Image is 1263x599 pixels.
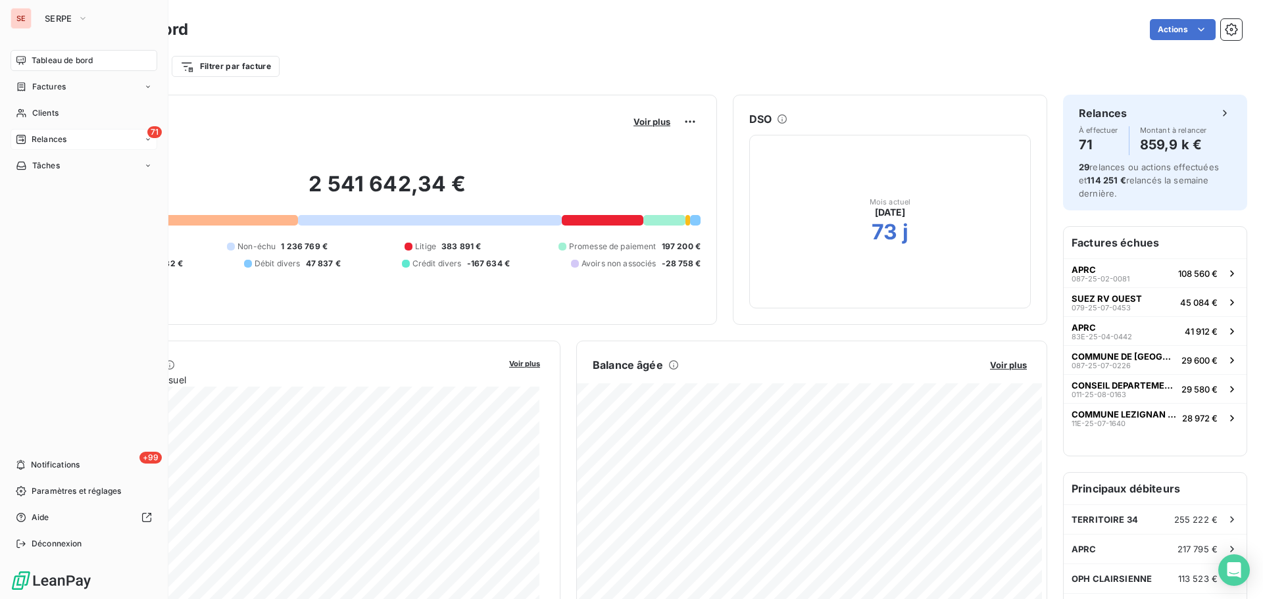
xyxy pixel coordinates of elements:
span: 217 795 € [1177,544,1218,554]
span: 71 [147,126,162,138]
span: APRC [1072,264,1096,275]
button: APRC087-25-02-0081108 560 € [1064,258,1247,287]
button: Voir plus [505,357,544,369]
span: Non-échu [237,241,276,252]
span: Tableau de bord [32,55,93,66]
h2: 2 541 642,34 € [74,171,701,210]
span: Avoirs non associés [582,258,656,270]
span: À effectuer [1079,126,1118,134]
span: [DATE] [875,206,906,219]
span: 29 600 € [1181,355,1218,366]
span: +99 [139,452,162,464]
span: 29 [1079,162,1089,172]
span: 383 891 € [441,241,481,252]
span: Tâches [32,160,60,172]
span: Factures [32,81,66,93]
span: 47 837 € [306,258,341,270]
span: Promesse de paiement [569,241,656,252]
span: relances ou actions effectuées et relancés la semaine dernière. [1079,162,1219,199]
span: Relances [32,133,66,145]
span: Paramètres et réglages [32,485,121,497]
span: SUEZ RV OUEST [1072,293,1142,304]
span: 28 972 € [1182,413,1218,423]
button: Filtrer par facture [172,56,280,77]
span: APRC [1072,322,1096,333]
h6: DSO [749,111,772,127]
span: CONSEIL DEPARTEMENTAL DE L'AUDE [1072,380,1176,391]
button: APRC83E-25-04-044241 912 € [1064,316,1247,345]
span: 108 560 € [1178,268,1218,279]
span: 011-25-08-0163 [1072,391,1126,398]
h6: Principaux débiteurs [1064,473,1247,504]
span: Débit divers [255,258,301,270]
span: Montant à relancer [1140,126,1207,134]
span: 41 912 € [1185,326,1218,337]
span: Voir plus [633,116,670,127]
img: Logo LeanPay [11,570,92,591]
h6: Factures échues [1064,227,1247,258]
h4: 71 [1079,134,1118,155]
h2: j [903,219,908,245]
span: 087-25-07-0226 [1072,362,1131,370]
div: Open Intercom Messenger [1218,554,1250,586]
span: 255 222 € [1174,514,1218,525]
span: 113 523 € [1178,573,1218,584]
span: 11E-25-07-1640 [1072,419,1126,427]
a: Aide [11,507,157,528]
span: Voir plus [509,359,540,368]
span: Clients [32,107,59,119]
span: 45 084 € [1180,297,1218,308]
span: Mois actuel [870,198,911,206]
button: COMMUNE DE [GEOGRAPHIC_DATA]087-25-07-022629 600 € [1064,345,1247,374]
span: COMMUNE LEZIGNAN CORBIERES [1072,409,1177,419]
span: Aide [32,512,49,523]
button: Voir plus [630,116,674,128]
span: Litige [415,241,436,252]
span: -28 758 € [662,258,701,270]
span: TERRITOIRE 34 [1072,514,1138,525]
button: CONSEIL DEPARTEMENTAL DE L'AUDE011-25-08-016329 580 € [1064,374,1247,403]
span: 29 580 € [1181,384,1218,395]
button: COMMUNE LEZIGNAN CORBIERES11E-25-07-164028 972 € [1064,403,1247,432]
span: 087-25-02-0081 [1072,275,1129,283]
span: Voir plus [990,360,1027,370]
button: Voir plus [986,359,1031,371]
span: COMMUNE DE [GEOGRAPHIC_DATA] [1072,351,1176,362]
span: 197 200 € [662,241,701,252]
h2: 73 [872,219,897,245]
span: 1 236 769 € [281,241,328,252]
span: Notifications [31,459,80,471]
span: OPH CLAIRSIENNE [1072,573,1152,584]
span: SERPE [45,13,72,24]
span: 079-25-07-0453 [1072,304,1131,312]
h6: Relances [1079,105,1127,121]
h4: 859,9 k € [1140,134,1207,155]
span: Déconnexion [32,538,82,550]
div: SE [11,8,32,29]
h6: Balance âgée [593,357,663,373]
span: Crédit divers [412,258,462,270]
button: SUEZ RV OUEST079-25-07-045345 084 € [1064,287,1247,316]
span: -167 634 € [467,258,510,270]
span: 114 251 € [1087,175,1126,185]
span: APRC [1072,544,1097,554]
span: Chiffre d'affaires mensuel [74,373,500,387]
span: 83E-25-04-0442 [1072,333,1132,341]
button: Actions [1150,19,1216,40]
